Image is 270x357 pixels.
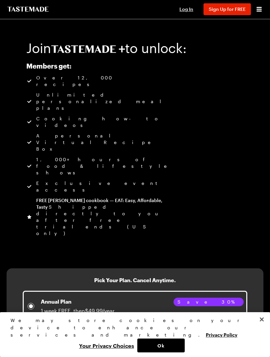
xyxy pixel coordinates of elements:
[36,197,174,237] div: FREE [PERSON_NAME] cookbook — EAT: Easy, Affordable, Tasty
[11,317,254,352] div: Privacy
[36,204,165,236] span: Shipped directly to you after free trial ends (US only)
[36,133,174,152] span: A personal Virtual Recipe Box
[255,5,263,14] button: Open menu
[255,312,269,327] button: Close
[177,298,240,306] span: Save 30%
[203,3,251,15] button: Sign Up for FREE
[137,339,185,352] button: Ok
[76,339,137,352] button: Your Privacy Choices
[7,7,49,12] a: To Tastemade Home Page
[209,6,246,12] span: Sign Up for FREE
[36,180,174,193] span: Exclusive event access
[179,6,193,12] span: Log In
[41,308,115,314] span: 1 week FREE, then $49.99/year
[36,74,174,88] span: Over 12,000 recipes
[26,41,187,55] h1: Join to unlock:
[206,331,237,338] a: More information about your privacy, opens in a new tab
[94,276,176,284] h3: Pick Your Plan. Cancel Anytime.
[26,62,174,70] h2: Members get:
[36,92,174,111] span: Unlimited personalized meal plans
[11,317,254,339] div: We may store cookies on your device to enhance our services and marketing.
[36,156,174,176] span: 1,000+ hours of food & lifestyle shows
[41,298,115,306] p: Annual Plan
[173,6,200,13] button: Log In
[26,74,174,237] ul: Tastemade+ Annual subscription benefits
[36,115,174,129] span: Cooking how-to videos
